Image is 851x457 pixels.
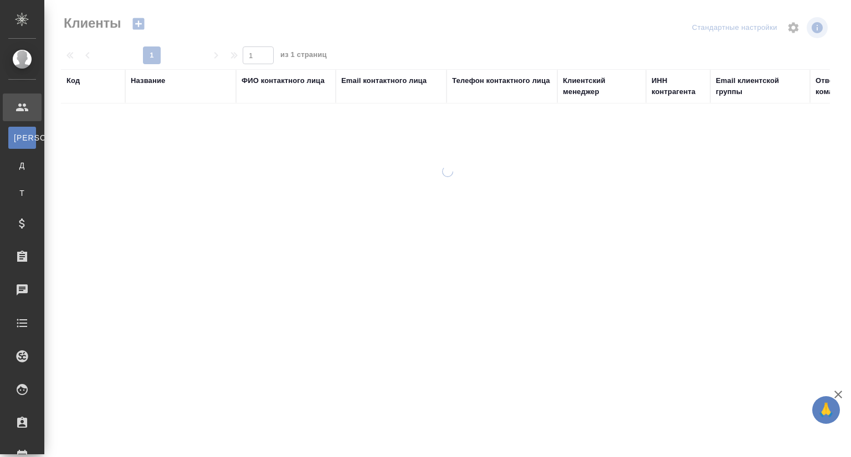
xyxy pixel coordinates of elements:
div: Клиентский менеджер [563,75,640,97]
div: Название [131,75,165,86]
span: [PERSON_NAME] [14,132,30,143]
div: Телефон контактного лица [452,75,550,86]
button: 🙏 [812,396,840,424]
span: Д [14,160,30,171]
span: 🙏 [817,398,835,422]
div: Email клиентской группы [716,75,804,97]
a: [PERSON_NAME] [8,127,36,149]
a: Д [8,154,36,176]
span: Т [14,188,30,199]
div: Email контактного лица [341,75,427,86]
div: Код [66,75,80,86]
div: ФИО контактного лица [242,75,325,86]
div: ИНН контрагента [652,75,705,97]
a: Т [8,182,36,204]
